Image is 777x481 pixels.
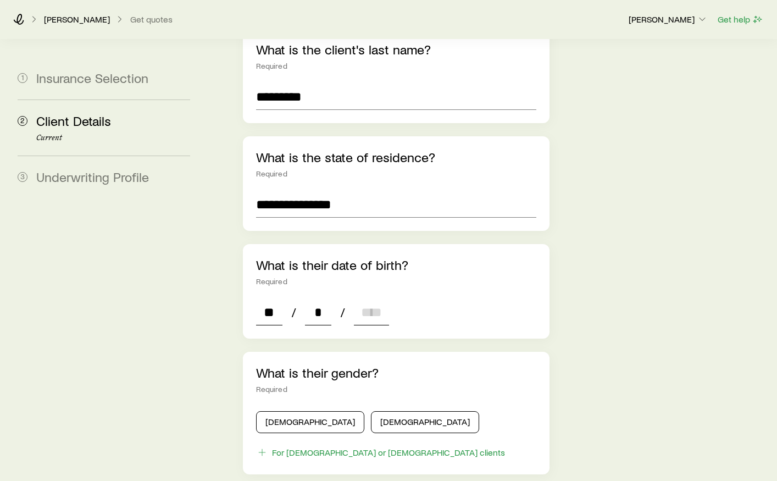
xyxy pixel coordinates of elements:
[287,305,301,320] span: /
[18,73,27,83] span: 1
[256,365,537,380] p: What is their gender?
[256,257,537,273] p: What is their date of birth?
[36,134,190,142] p: Current
[36,169,149,185] span: Underwriting Profile
[336,305,349,320] span: /
[36,113,111,129] span: Client Details
[272,447,505,458] div: For [DEMOGRAPHIC_DATA] or [DEMOGRAPHIC_DATA] clients
[256,385,537,394] div: Required
[256,150,537,165] p: What is the state of residence?
[256,169,537,178] div: Required
[256,42,537,57] p: What is the client's last name?
[18,172,27,182] span: 3
[18,116,27,126] span: 2
[629,14,708,25] p: [PERSON_NAME]
[371,411,479,433] button: [DEMOGRAPHIC_DATA]
[628,13,708,26] button: [PERSON_NAME]
[256,62,537,70] div: Required
[130,14,173,25] button: Get quotes
[256,446,506,459] button: For [DEMOGRAPHIC_DATA] or [DEMOGRAPHIC_DATA] clients
[36,70,148,86] span: Insurance Selection
[717,13,764,26] button: Get help
[256,411,364,433] button: [DEMOGRAPHIC_DATA]
[44,14,110,25] p: [PERSON_NAME]
[256,277,537,286] div: Required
